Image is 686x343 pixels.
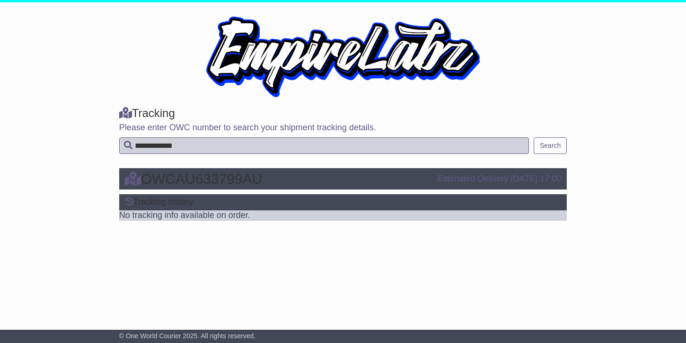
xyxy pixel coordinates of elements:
div: OWCAU633799AU [120,171,433,187]
img: GetCustomerLogo [206,17,480,97]
p: Please enter OWC number to search your shipment tracking details. [119,123,567,133]
span: © One World Courier 2025. All rights reserved. [119,332,256,340]
button: Search [534,137,567,154]
div: Tracking history [119,194,567,210]
div: No tracking info available on order. [119,210,567,221]
div: Estimated Delivery [DATE] 17:00 [438,174,562,184]
div: Tracking [119,107,567,120]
